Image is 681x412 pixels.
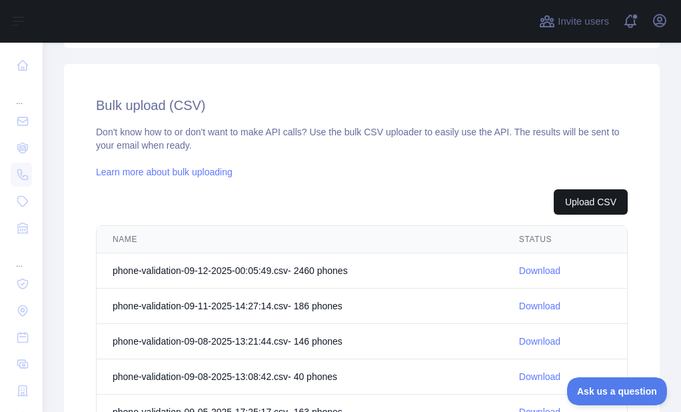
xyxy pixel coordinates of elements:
td: phone-validation-09-12-2025-00:05:49.csv - 2460 phone s [97,253,503,289]
div: ... [11,80,32,107]
a: Download [519,301,560,311]
td: phone-validation-09-11-2025-14:27:14.csv - 186 phone s [97,289,503,324]
h2: Bulk upload (CSV) [96,96,628,115]
a: Download [519,336,560,347]
a: Learn more about bulk uploading [96,167,233,177]
a: Download [519,371,560,382]
td: phone-validation-09-08-2025-13:21:44.csv - 146 phone s [97,324,503,359]
div: ... [11,243,32,269]
iframe: Toggle Customer Support [567,377,668,405]
span: Invite users [558,14,609,29]
th: STATUS [503,226,627,253]
td: phone-validation-09-08-2025-13:08:42.csv - 40 phone s [97,359,503,395]
button: Upload CSV [554,189,628,215]
th: NAME [97,226,503,253]
button: Invite users [536,11,612,32]
a: Download [519,265,560,276]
